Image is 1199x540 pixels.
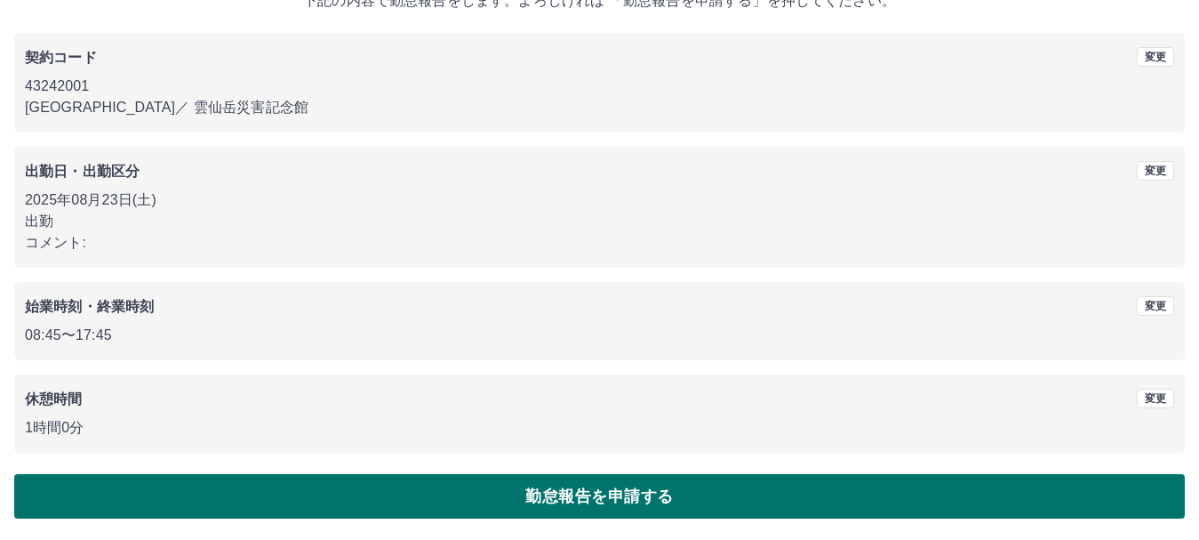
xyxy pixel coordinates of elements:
b: 休憩時間 [25,391,83,407]
button: 勤怠報告を申請する [14,474,1185,519]
p: 2025年08月23日(土) [25,189,1174,211]
p: 43242001 [25,76,1174,97]
b: 始業時刻・終業時刻 [25,299,154,314]
button: 変更 [1137,161,1174,181]
button: 変更 [1137,389,1174,408]
b: 契約コード [25,50,97,65]
b: 出勤日・出勤区分 [25,164,140,179]
p: 出勤 [25,211,1174,232]
p: コメント: [25,232,1174,254]
p: [GEOGRAPHIC_DATA] ／ 雲仙岳災害記念館 [25,97,1174,118]
p: 08:45 〜 17:45 [25,325,1174,346]
button: 変更 [1137,47,1174,67]
p: 1時間0分 [25,417,1174,439]
button: 変更 [1137,296,1174,316]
